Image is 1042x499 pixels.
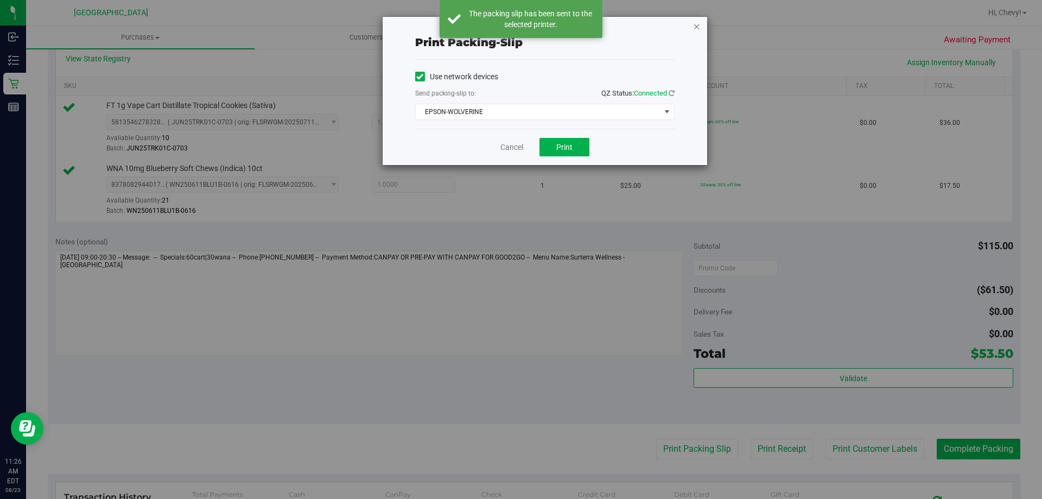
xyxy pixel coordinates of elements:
[500,142,523,153] a: Cancel
[467,8,594,30] div: The packing slip has been sent to the selected printer.
[556,143,573,151] span: Print
[11,412,43,445] iframe: Resource center
[415,71,498,83] label: Use network devices
[634,89,667,97] span: Connected
[601,89,675,97] span: QZ Status:
[415,89,476,98] label: Send packing-slip to:
[415,36,523,49] span: Print packing-slip
[539,138,589,156] button: Print
[416,104,660,119] span: EPSON-WOLVERINE
[660,104,674,119] span: select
